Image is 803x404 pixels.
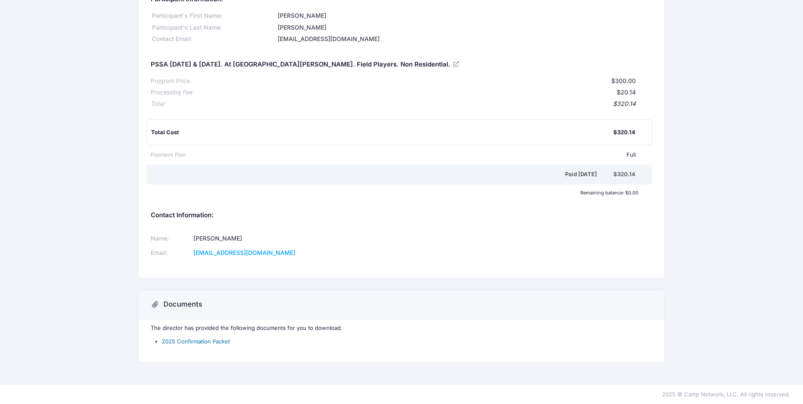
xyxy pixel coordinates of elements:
div: Remaining balance: $0.00 [146,190,643,195]
div: $320.14 [164,100,636,108]
td: Name: [151,232,190,246]
p: The director has provided the following documents for you to download. [151,324,652,332]
div: $320.14 [613,170,635,179]
div: [PERSON_NAME] [276,23,652,32]
h5: Contact Information: [151,212,652,219]
div: Paid [DATE] [152,170,613,179]
div: Full [186,151,636,159]
div: Participant's Last Name: [151,23,276,32]
div: Payment Plan [151,151,186,159]
td: [PERSON_NAME] [191,232,391,246]
span: $300.00 [611,77,636,84]
a: 2025 Confirmation Packet [162,338,230,345]
div: $20.14 [193,88,636,97]
div: Program Price [151,77,190,86]
div: $320.14 [613,128,635,137]
h5: PSSA [DATE] & [DATE]. At [GEOGRAPHIC_DATA][PERSON_NAME]. Field Players. Non Residential. [151,61,460,69]
div: Total [151,100,164,108]
div: Contact Email: [151,35,276,44]
a: View Registration Details [453,60,460,68]
a: [EMAIL_ADDRESS][DOMAIN_NAME] [193,249,295,256]
div: Processing Fee [151,88,193,97]
div: Participant's First Name: [151,11,276,20]
div: Total Cost [151,128,613,137]
div: [EMAIL_ADDRESS][DOMAIN_NAME] [276,35,652,44]
span: 2025 © Camp Network, LLC. All rights reserved. [662,391,790,398]
h3: Documents [163,300,202,309]
div: [PERSON_NAME] [276,11,652,20]
td: Email: [151,246,190,260]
